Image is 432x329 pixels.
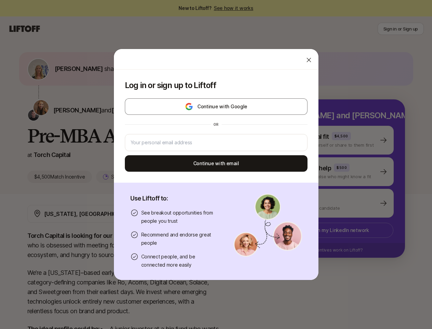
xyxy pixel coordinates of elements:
img: signup-banner [234,194,302,257]
p: See breakout opportunities from people you trust [141,209,217,225]
button: Continue with Google [125,98,307,115]
img: google-logo [185,102,193,111]
p: Recommend and endorse great people [141,231,217,247]
p: Connect people, and be connected more easily [141,253,217,269]
input: Your personal email address [131,138,302,147]
button: Continue with email [125,155,307,172]
p: Use Liftoff to: [130,194,217,203]
p: Log in or sign up to Liftoff [125,81,307,90]
div: or [211,122,222,127]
